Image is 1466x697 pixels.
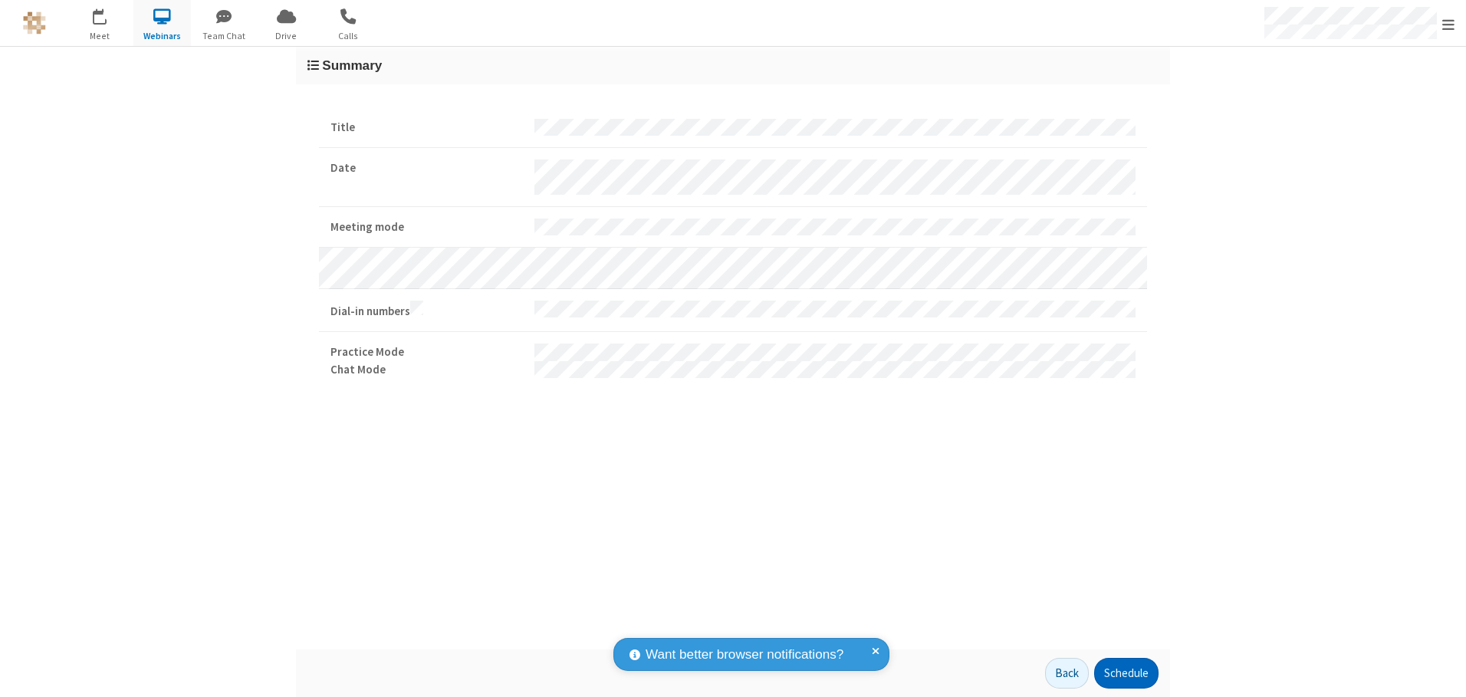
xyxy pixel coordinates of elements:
button: Schedule [1094,658,1159,689]
strong: Chat Mode [330,361,523,379]
span: Want better browser notifications? [646,645,843,665]
div: 1 [104,8,113,20]
strong: Practice Mode [330,344,523,361]
span: Team Chat [196,29,253,43]
span: Meet [71,29,129,43]
strong: Meeting mode [330,219,523,236]
button: Back [1045,658,1089,689]
strong: Date [330,159,523,177]
span: Webinars [133,29,191,43]
span: Calls [320,29,377,43]
img: QA Selenium DO NOT DELETE OR CHANGE [23,12,46,35]
strong: Dial-in numbers [330,301,523,321]
strong: Title [330,119,523,136]
span: Drive [258,29,315,43]
span: Summary [322,58,382,73]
